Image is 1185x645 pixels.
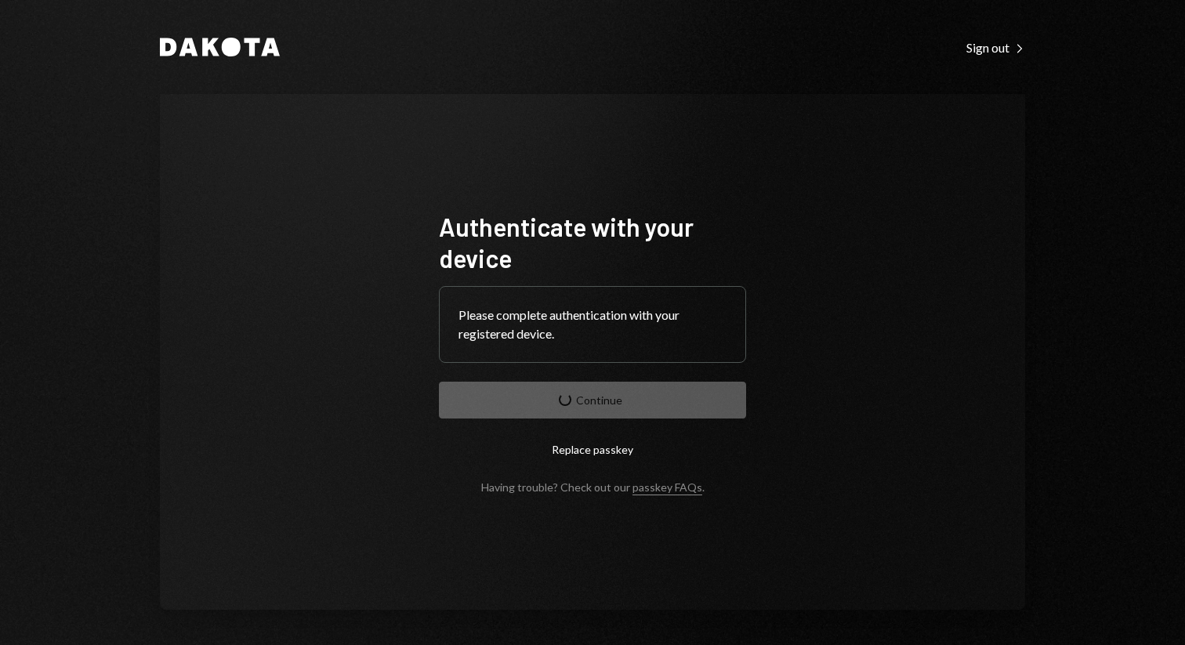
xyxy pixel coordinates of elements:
a: passkey FAQs [632,480,702,495]
a: Sign out [966,38,1025,56]
div: Sign out [966,40,1025,56]
div: Please complete authentication with your registered device. [458,306,727,343]
div: Having trouble? Check out our . [481,480,705,494]
h1: Authenticate with your device [439,211,746,274]
button: Replace passkey [439,431,746,468]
